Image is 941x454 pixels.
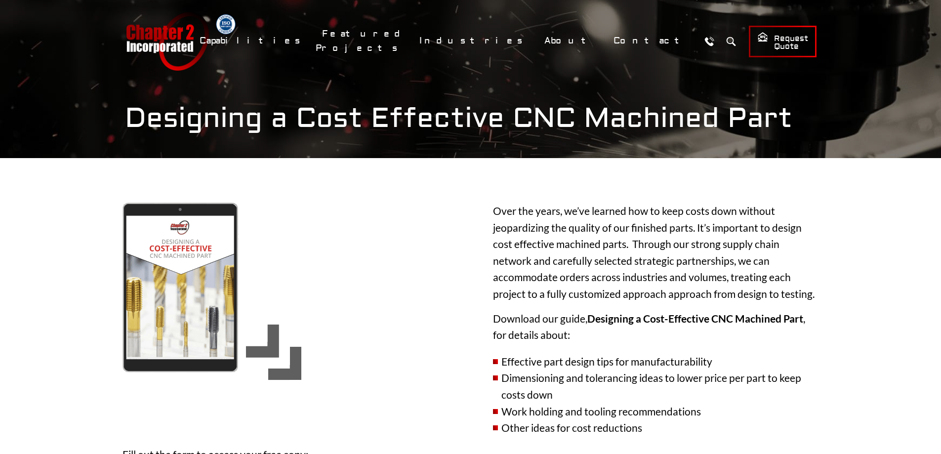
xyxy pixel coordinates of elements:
a: Featured Projects [316,23,408,59]
a: Request Quote [749,26,817,57]
a: Industries [413,30,533,51]
a: Call Us [700,32,719,50]
p: Download our guide, , for details about: [493,310,819,343]
a: About [538,30,602,51]
button: Search [722,32,740,50]
li: Dimensioning and tolerancing ideas to lower price per part to keep costs down [493,370,819,403]
a: Capabilities [193,30,311,51]
a: Contact [607,30,696,51]
li: Effective part design tips for manufacturability [493,353,819,370]
li: Other ideas for cost reductions [493,419,819,436]
strong: Designing a Cost-Effective CNC Machined Part [587,312,803,325]
a: Chapter 2 Incorporated [125,12,209,71]
span: Request Quote [757,32,808,52]
h1: Designing a Cost Effective CNC Machined Part [125,102,817,135]
li: Work holding and tooling recommendations [493,403,819,420]
p: Over the years, we’ve learned how to keep costs down without jeopardizing the quality of our fini... [493,203,819,302]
